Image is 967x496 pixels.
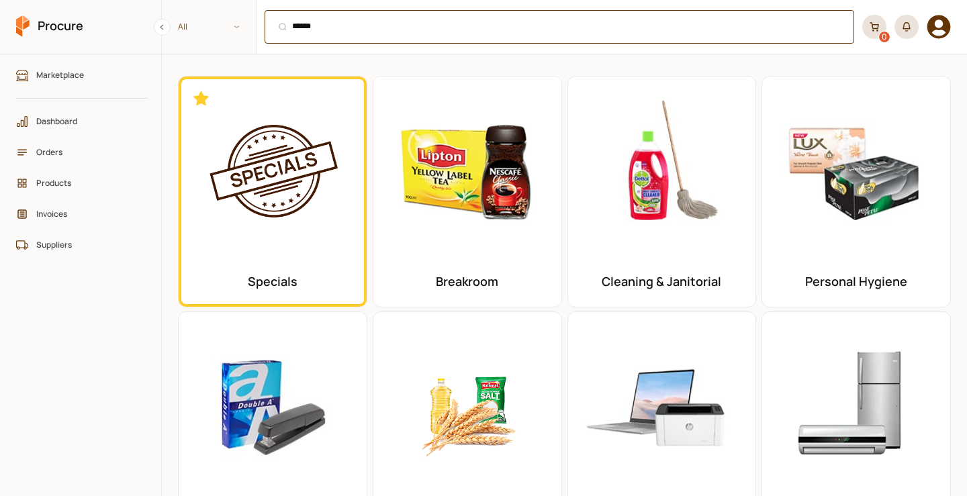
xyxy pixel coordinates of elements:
[16,15,83,38] a: Procure
[9,140,154,165] a: Orders
[38,17,83,34] span: Procure
[162,15,256,38] span: All
[862,15,886,39] a: 0
[178,76,367,306] a: Specials
[762,264,950,305] h2: Personal Hygiene
[567,76,757,306] a: Cleaning & Janitorial
[265,10,854,44] input: Products and Orders
[9,170,154,196] a: Products
[373,76,562,306] a: Breakroom
[36,238,137,251] span: Suppliers
[9,201,154,227] a: Invoices
[36,146,137,158] span: Orders
[36,207,137,220] span: Invoices
[36,115,137,128] span: Dashboard
[373,264,561,305] h2: Breakroom
[9,109,154,134] a: Dashboard
[568,264,756,305] h2: Cleaning & Janitorial
[36,68,137,81] span: Marketplace
[36,177,137,189] span: Products
[9,62,154,88] a: Marketplace
[179,264,367,305] h2: Specials
[178,20,187,33] span: All
[762,76,951,306] a: Personal Hygiene
[9,232,154,258] a: Suppliers
[879,32,890,42] div: 0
